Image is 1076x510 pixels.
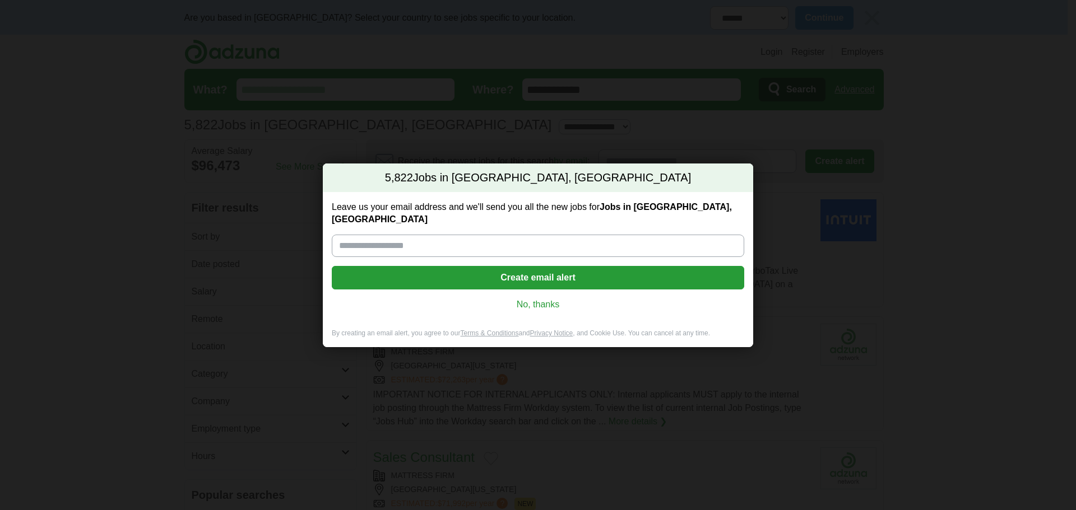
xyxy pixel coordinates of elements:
span: 5,822 [385,170,413,186]
h2: Jobs in [GEOGRAPHIC_DATA], [GEOGRAPHIC_DATA] [323,163,753,193]
div: By creating an email alert, you agree to our and , and Cookie Use. You can cancel at any time. [323,329,753,347]
a: No, thanks [341,298,735,311]
a: Privacy Notice [530,329,573,337]
button: Create email alert [332,266,744,289]
label: Leave us your email address and we'll send you all the new jobs for [332,201,744,226]
a: Terms & Conditions [460,329,518,337]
